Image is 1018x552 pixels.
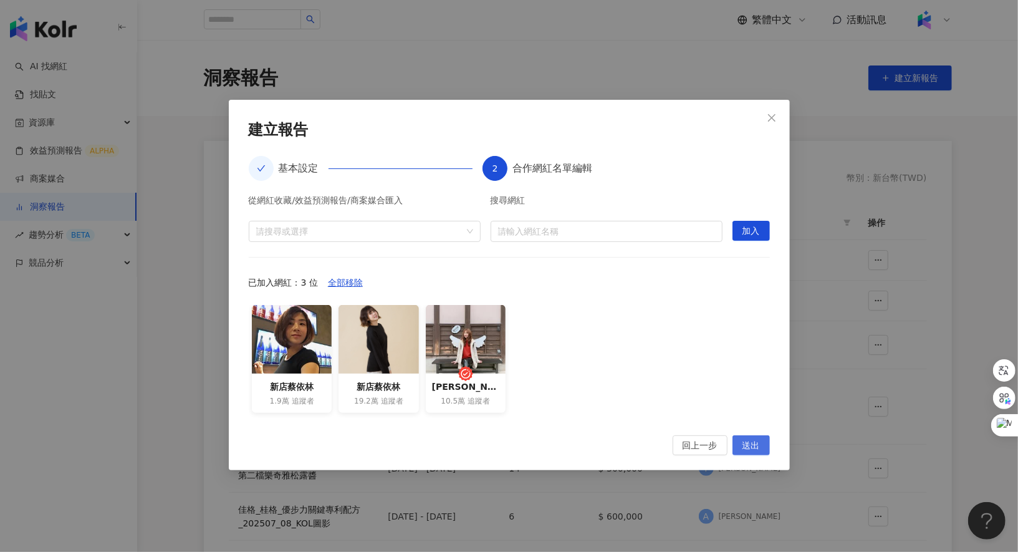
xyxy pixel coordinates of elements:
span: 追蹤者 [468,396,490,407]
div: 新店蔡依林 [258,380,325,394]
button: Close [759,105,784,130]
div: 基本設定 [279,156,329,181]
button: 回上一步 [673,435,727,455]
div: 搜尋網紅 [491,196,723,211]
div: 新店蔡依林 [345,380,412,394]
span: check [257,164,266,173]
span: 19.2萬 [354,396,378,407]
div: 從網紅收藏/效益預測報告/商案媒合匯入 [249,196,481,211]
span: 回上一步 [683,436,718,456]
span: 1.9萬 [270,396,289,407]
button: 送出 [732,435,770,455]
span: 全部移除 [328,273,363,293]
div: 合作網紅名單編輯 [512,156,592,181]
div: 建立報告 [249,120,770,141]
span: 追蹤者 [381,396,403,407]
span: 10.5萬 [441,396,465,407]
button: 加入 [732,221,770,241]
div: [PERSON_NAME] [432,380,499,394]
span: close [767,113,777,123]
span: 加入 [742,221,760,241]
button: 全部移除 [318,273,373,293]
span: 2 [492,163,498,173]
div: 已加入網紅：3 位 [249,273,770,293]
span: 送出 [742,436,760,456]
span: 追蹤者 [292,396,314,407]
